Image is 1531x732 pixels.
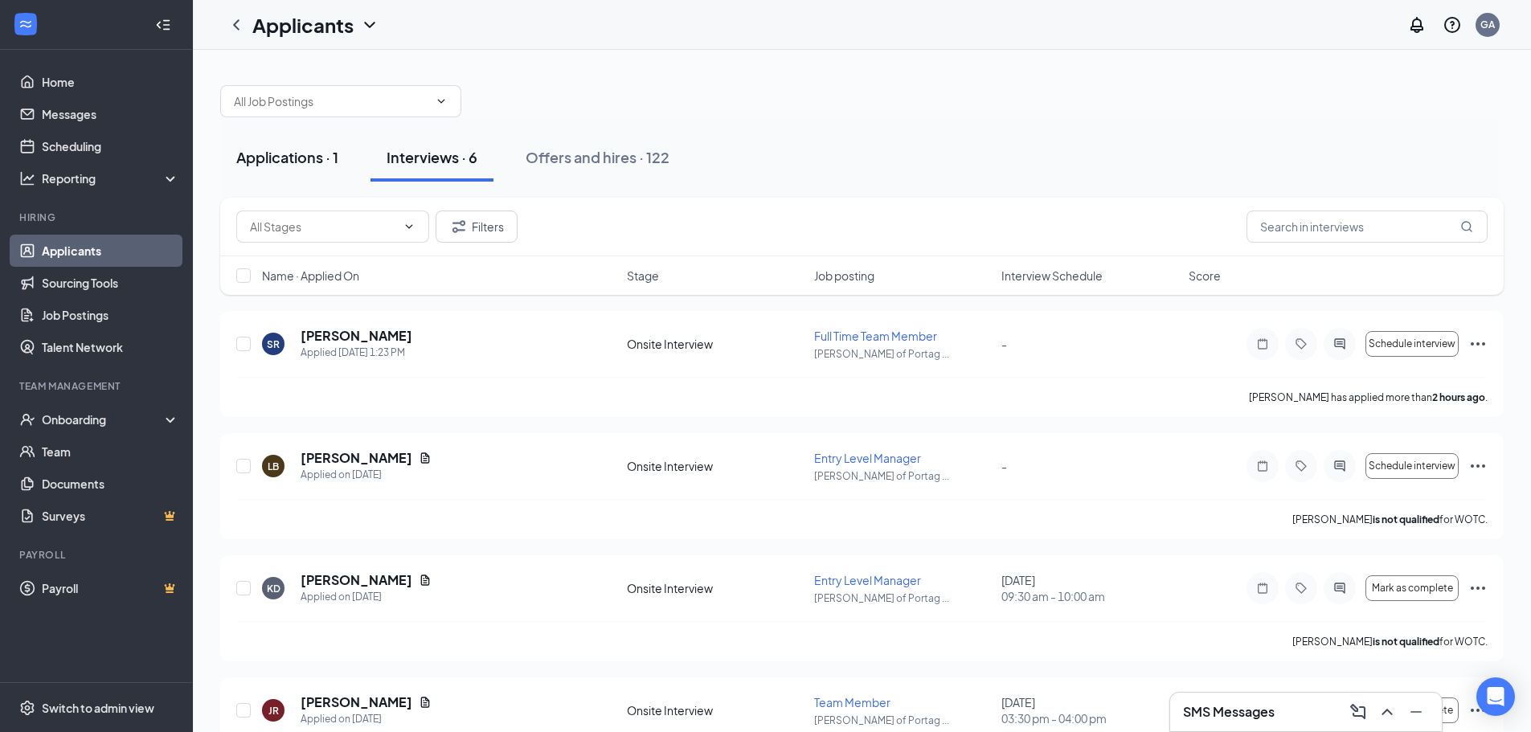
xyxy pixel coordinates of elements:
[42,170,180,186] div: Reporting
[1246,211,1488,243] input: Search in interviews
[360,15,379,35] svg: ChevronDown
[19,700,35,716] svg: Settings
[814,451,921,465] span: Entry Level Manager
[42,299,179,331] a: Job Postings
[1460,220,1473,233] svg: MagnifyingGlass
[234,92,428,110] input: All Job Postings
[42,411,166,427] div: Onboarding
[1369,460,1455,472] span: Schedule interview
[19,170,35,186] svg: Analysis
[435,95,448,108] svg: ChevronDown
[814,714,992,727] p: [PERSON_NAME] of Portag ...
[1373,636,1439,648] b: is not qualified
[387,147,477,167] div: Interviews · 6
[1001,572,1179,604] div: [DATE]
[268,704,279,718] div: JR
[19,411,35,427] svg: UserCheck
[301,693,412,711] h5: [PERSON_NAME]
[42,572,179,604] a: PayrollCrown
[1292,582,1311,595] svg: Tag
[19,211,176,224] div: Hiring
[627,580,804,596] div: Onsite Interview
[301,571,412,589] h5: [PERSON_NAME]
[42,331,179,363] a: Talent Network
[1292,513,1488,526] p: [PERSON_NAME] for WOTC.
[814,268,874,284] span: Job posting
[1443,15,1462,35] svg: QuestionInfo
[1345,699,1371,725] button: ComposeMessage
[1373,513,1439,525] b: is not qualified
[155,17,171,33] svg: Collapse
[1480,18,1495,31] div: GA
[1189,268,1221,284] span: Score
[1406,702,1426,722] svg: Minimize
[42,500,179,532] a: SurveysCrown
[42,468,179,500] a: Documents
[301,327,412,345] h5: [PERSON_NAME]
[268,460,279,473] div: LB
[1468,456,1488,476] svg: Ellipses
[814,573,921,587] span: Entry Level Manager
[18,16,34,32] svg: WorkstreamLogo
[1253,460,1272,472] svg: Note
[419,452,432,464] svg: Document
[814,695,890,710] span: Team Member
[1365,453,1459,479] button: Schedule interview
[19,379,176,393] div: Team Management
[627,336,804,352] div: Onsite Interview
[19,548,176,562] div: Payroll
[1330,460,1349,472] svg: ActiveChat
[42,267,179,299] a: Sourcing Tools
[1292,460,1311,472] svg: Tag
[267,582,280,595] div: KD
[301,589,432,605] div: Applied on [DATE]
[236,147,338,167] div: Applications · 1
[436,211,518,243] button: Filter Filters
[227,15,246,35] svg: ChevronLeft
[42,130,179,162] a: Scheduling
[1001,694,1179,726] div: [DATE]
[1001,337,1007,351] span: -
[1292,635,1488,648] p: [PERSON_NAME] for WOTC.
[1468,334,1488,354] svg: Ellipses
[1253,337,1272,350] svg: Note
[1432,391,1485,403] b: 2 hours ago
[1001,710,1179,726] span: 03:30 pm - 04:00 pm
[627,458,804,474] div: Onsite Interview
[301,345,412,361] div: Applied [DATE] 1:23 PM
[301,711,432,727] div: Applied on [DATE]
[1001,459,1007,473] span: -
[301,467,432,483] div: Applied on [DATE]
[526,147,669,167] div: Offers and hires · 122
[1374,699,1400,725] button: ChevronUp
[42,436,179,468] a: Team
[814,591,992,605] p: [PERSON_NAME] of Portag ...
[252,11,354,39] h1: Applicants
[1292,337,1311,350] svg: Tag
[1183,703,1275,721] h3: SMS Messages
[42,98,179,130] a: Messages
[1249,391,1488,404] p: [PERSON_NAME] has applied more than .
[1468,579,1488,598] svg: Ellipses
[814,329,937,343] span: Full Time Team Member
[250,218,396,235] input: All Stages
[814,469,992,483] p: [PERSON_NAME] of Portag ...
[1349,702,1368,722] svg: ComposeMessage
[1468,701,1488,720] svg: Ellipses
[1365,575,1459,601] button: Mark as complete
[42,66,179,98] a: Home
[1369,338,1455,350] span: Schedule interview
[1001,588,1179,604] span: 09:30 am - 10:00 am
[1330,582,1349,595] svg: ActiveChat
[1253,582,1272,595] svg: Note
[419,696,432,709] svg: Document
[1476,677,1515,716] div: Open Intercom Messenger
[419,574,432,587] svg: Document
[1407,15,1427,35] svg: Notifications
[449,217,469,236] svg: Filter
[627,702,804,718] div: Onsite Interview
[1001,268,1103,284] span: Interview Schedule
[1377,702,1397,722] svg: ChevronUp
[1403,699,1429,725] button: Minimize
